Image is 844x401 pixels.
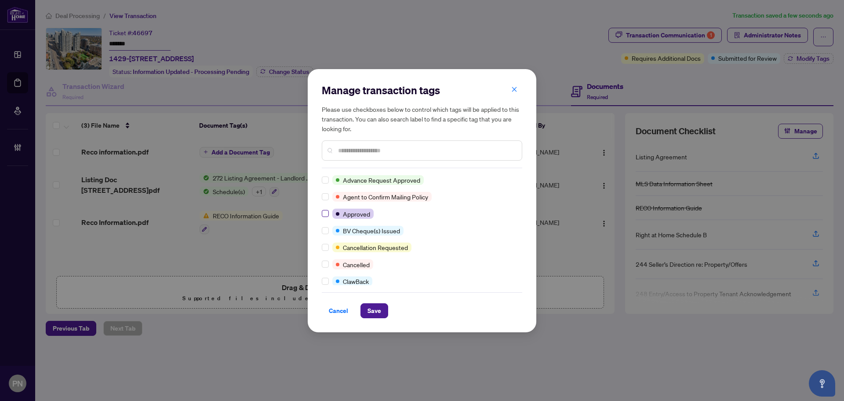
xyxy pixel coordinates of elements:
span: Advance Request Approved [343,175,420,185]
span: Agent to Confirm Mailing Policy [343,192,428,202]
span: Approved [343,209,370,219]
span: ClawBack [343,276,369,286]
span: close [511,86,517,92]
h5: Please use checkboxes below to control which tags will be applied to this transaction. You can al... [322,104,522,133]
span: Save [367,304,381,318]
h2: Manage transaction tags [322,83,522,97]
button: Save [360,303,388,318]
button: Cancel [322,303,355,318]
span: Cancel [329,304,348,318]
button: Open asap [809,370,835,397]
span: Cancelled [343,260,370,269]
span: Cancellation Requested [343,243,408,252]
span: BV Cheque(s) Issued [343,226,400,235]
